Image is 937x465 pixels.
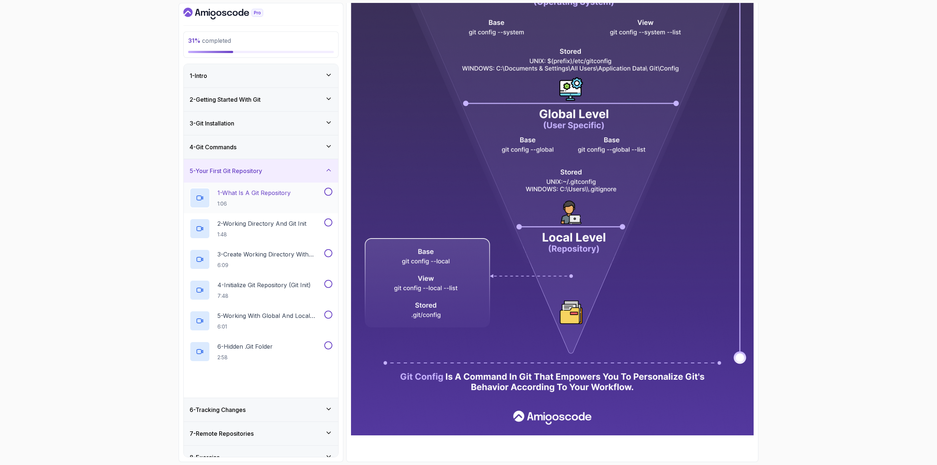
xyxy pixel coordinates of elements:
p: 1:48 [217,231,306,238]
span: 31 % [188,37,201,44]
h3: 5 - Your First Git Repository [190,166,262,175]
button: 6-Tracking Changes [184,398,338,421]
button: 3-Create Working Directory With Mkdir6:09 [190,249,332,270]
h3: 1 - Intro [190,71,207,80]
button: 1-Intro [184,64,338,87]
p: 2 - Working Directory And Git Init [217,219,306,228]
h3: 2 - Getting Started With Git [190,95,261,104]
p: 6:09 [217,262,323,269]
button: 1-What Is A Git Repository1:06 [190,188,332,208]
button: 2-Getting Started With Git [184,88,338,111]
p: 5 - Working With Global And Local Configuration [217,311,323,320]
button: 4-Initialize Git Repository (Git Init)7:48 [190,280,332,300]
span: completed [188,37,231,44]
a: Dashboard [183,8,280,19]
h3: 4 - Git Commands [190,143,236,151]
p: 6 - Hidden .git Folder [217,342,273,351]
button: 5-Your First Git Repository [184,159,338,183]
h3: 3 - Git Installation [190,119,234,128]
p: 4 - Initialize Git Repository (Git Init) [217,281,311,289]
button: 3-Git Installation [184,112,338,135]
p: 2:58 [217,354,273,361]
p: 6:01 [217,323,323,330]
h3: 8 - Exercise [190,453,220,462]
p: 3 - Create Working Directory With Mkdir [217,250,323,259]
h3: 6 - Tracking Changes [190,405,246,414]
button: 2-Working Directory And Git Init1:48 [190,218,332,239]
p: 1:06 [217,200,291,207]
button: 5-Working With Global And Local Configuration6:01 [190,311,332,331]
p: 7:48 [217,292,311,300]
button: 6-Hidden .git Folder2:58 [190,341,332,362]
button: 7-Remote Repositories [184,422,338,445]
p: 1 - What Is A Git Repository [217,188,291,197]
button: 4-Git Commands [184,135,338,159]
h3: 7 - Remote Repositories [190,429,254,438]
